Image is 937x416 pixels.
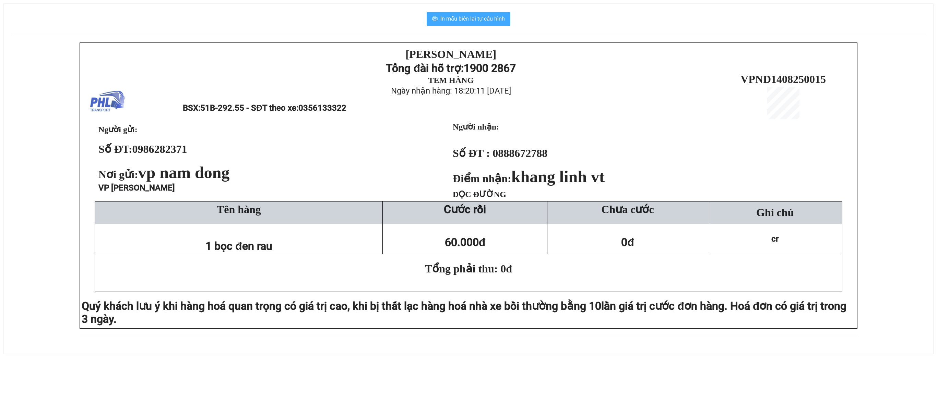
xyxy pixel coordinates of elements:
span: Quý khách lưu ý khi hàng hoá quan trọng có giá trị cao, khi bị thất lạc hàng hoá nhà xe bồi thườn... [82,299,601,313]
span: cr [771,234,779,244]
button: printerIn mẫu biên lai tự cấu hình [427,12,510,26]
span: In mẫu biên lai tự cấu hình [440,14,505,23]
span: Ngày nhận hàng: 18:20:11 [DATE] [391,86,511,96]
strong: TEM HÀNG [428,76,474,85]
span: vp nam dong [138,163,230,182]
span: Tổng phải thu: 0đ [425,262,512,275]
strong: Điểm nhận: [453,172,605,185]
span: Ghi chú [756,206,794,219]
span: 51B-292.55 - SĐT theo xe: [200,103,346,113]
strong: Cước rồi [444,203,486,216]
strong: 1900 2867 [464,62,516,75]
span: 0đ [621,236,634,249]
span: 1 bọc đen rau [205,240,272,253]
strong: Số ĐT: [98,143,187,155]
span: Tên hàng [217,203,261,216]
strong: [PERSON_NAME] [405,48,496,60]
span: printer [432,16,438,22]
span: khang linh vt [511,168,605,186]
span: 60.000đ [445,236,486,249]
span: VP [PERSON_NAME] [98,183,175,193]
span: VPND1408250015 [740,73,826,85]
span: Chưa cước [601,203,654,216]
span: DỌC ĐƯỜNG [453,190,506,199]
strong: Số ĐT : [453,147,490,159]
span: lần giá trị cước đơn hàng. Hoá đơn có giá trị trong 3 ngày. [82,299,846,326]
span: 0986282371 [132,143,187,155]
span: BSX: [183,103,346,113]
span: Nơi gửi: [98,168,232,181]
strong: Tổng đài hỗ trợ: [386,62,464,75]
span: 0356133322 [298,103,346,113]
img: logo [90,85,125,119]
span: Người gửi: [98,125,138,134]
strong: Người nhận: [453,122,499,131]
span: 0888672788 [493,147,547,159]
